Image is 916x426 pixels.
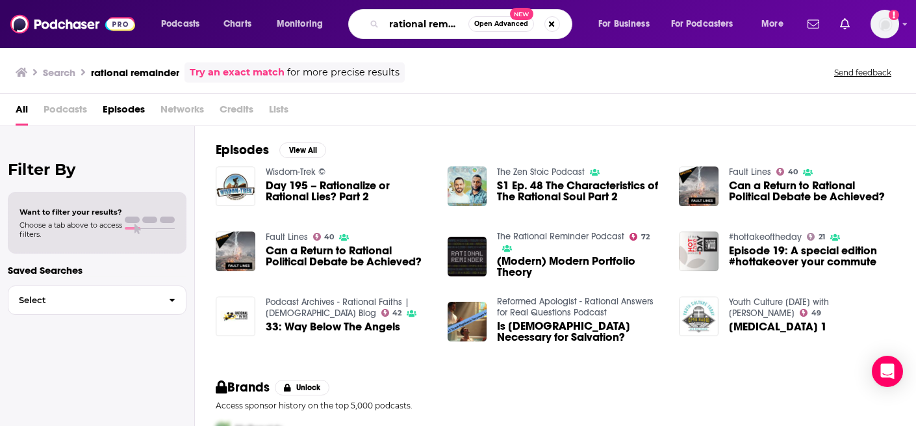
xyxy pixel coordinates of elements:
svg: Add a profile image [889,10,899,20]
button: View All [279,142,326,158]
div: Search podcasts, credits, & more... [361,9,585,39]
span: [MEDICAL_DATA] 1 [729,321,827,332]
a: 40 [776,168,798,176]
h2: Brands [216,379,270,395]
a: 42 [381,309,402,317]
img: Can a Return to Rational Political Debate be Achieved? [679,166,719,206]
span: Charts [223,15,251,33]
img: Is Baptism Necessary for Salvation? [448,302,487,341]
a: S1 Ep. 48 The Characteristics of The Rational Soul Part 2 [497,180,663,202]
button: Show profile menu [871,10,899,38]
span: Logged in as megcassidy [871,10,899,38]
a: 49 [800,309,821,317]
span: Podcasts [44,99,87,126]
button: open menu [152,14,216,34]
img: (Modern) Modern Portfolio Theory [448,237,487,276]
a: Can a Return to Rational Political Debate be Achieved? [266,245,432,267]
a: Podcast Archives - Rational Faiths | Mormon Blog [266,297,409,319]
span: Podcasts [161,15,199,33]
span: For Business [598,15,650,33]
a: Fault Lines [729,166,771,178]
a: Episodes [103,99,145,126]
h3: rational remainder [91,66,179,79]
p: Saved Searches [8,264,186,276]
span: Is [DEMOGRAPHIC_DATA] Necessary for Salvation? [497,321,663,343]
span: (Modern) Modern Portfolio Theory [497,256,663,278]
span: More [761,15,783,33]
a: Wisdom-Trek © [266,166,325,178]
img: User Profile [871,10,899,38]
span: 49 [811,310,821,316]
a: Fault Lines [266,232,308,243]
a: Day 195 – Rationalize or Rational Lies? Part 2 [266,180,432,202]
span: 42 [392,310,401,316]
span: Choose a tab above to access filters. [19,220,122,239]
a: The Rational Reminder Podcast [497,231,624,242]
a: Episode 19: A special edition #hottakeover your commute [729,245,895,267]
button: open menu [268,14,340,34]
button: Open AdvancedNew [468,16,534,32]
a: 21 [807,233,825,241]
img: Peer Pressure 1 [679,297,719,336]
a: Show notifications dropdown [802,13,824,35]
p: Access sponsor history on the top 5,000 podcasts. [216,401,895,410]
span: Select [8,296,159,304]
h3: Search [43,66,75,79]
button: Select [8,286,186,315]
span: Monitoring [277,15,323,33]
img: Podchaser - Follow, Share and Rate Podcasts [10,12,135,36]
a: EpisodesView All [216,142,326,158]
span: Credits [220,99,253,126]
button: Send feedback [830,67,895,78]
span: Networks [160,99,204,126]
span: Want to filter your results? [19,207,122,217]
h2: Episodes [216,142,269,158]
div: Open Intercom Messenger [872,356,903,387]
span: New [510,8,533,20]
a: Show notifications dropdown [835,13,855,35]
a: Youth Culture Today with Walt Mueller [729,297,829,319]
span: 21 [819,234,825,240]
a: Reformed Apologist - Rational Answers for Real Questions Podcast [497,296,654,318]
img: Can a Return to Rational Political Debate be Achieved? [216,232,255,271]
span: 72 [641,234,650,240]
a: All [16,99,28,126]
img: Episode 19: A special edition #hottakeover your commute [679,232,719,271]
input: Search podcasts, credits, & more... [384,14,468,34]
a: Can a Return to Rational Political Debate be Achieved? [729,180,895,202]
a: #hottakeoftheday [729,232,802,243]
img: 33: Way Below The Angels [216,297,255,336]
a: 33: Way Below The Angels [266,321,400,332]
a: 72 [630,233,650,241]
button: open menu [752,14,800,34]
img: Day 195 – Rationalize or Rational Lies? Part 2 [216,166,255,206]
a: The Zen Stoic Podcast [497,166,585,178]
span: Lists [269,99,288,126]
img: S1 Ep. 48 The Characteristics of The Rational Soul Part 2 [448,166,487,206]
a: Peer Pressure 1 [729,321,827,332]
h2: Filter By [8,160,186,179]
button: open menu [663,14,752,34]
span: for more precise results [287,65,400,80]
a: Try an exact match [190,65,285,80]
a: 40 [313,233,335,241]
span: 40 [324,234,334,240]
span: For Podcasters [671,15,733,33]
button: open menu [589,14,666,34]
